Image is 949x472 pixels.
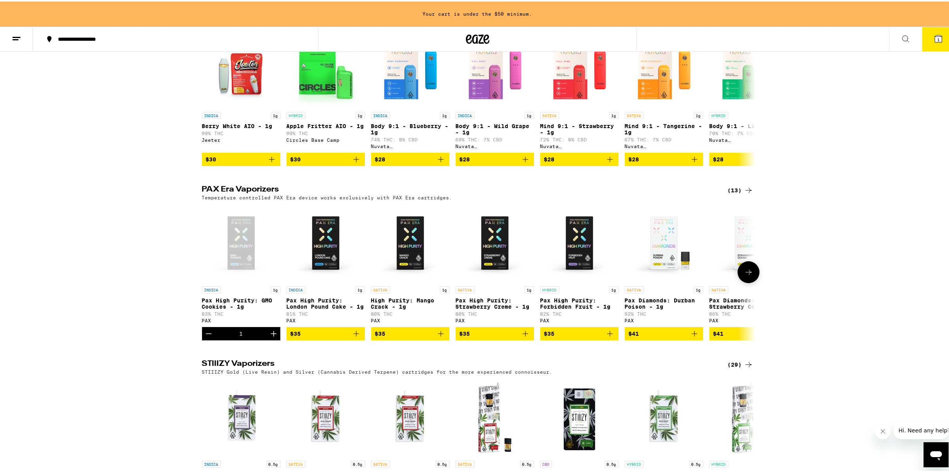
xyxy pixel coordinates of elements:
p: 72% THC: 8% CBD [540,136,619,141]
p: SATIVA [456,285,474,292]
p: Pax High Purity: Strawberry Creme - 1g [456,296,534,308]
button: Add to bag [709,326,788,339]
button: Add to bag [625,326,703,339]
p: 83% THC [202,310,280,315]
img: PAX - Pax High Purity: Strawberry Creme - 1g [456,203,534,281]
img: Nuvata (CA) - Body 9:1 - Lime - 1g [709,28,788,107]
span: $35 [544,329,555,335]
p: Mind 9:1 - Tangerine - 1g [625,121,703,134]
button: Decrement [202,326,215,339]
a: (29) [728,358,753,368]
p: 1g [355,110,365,118]
a: Open page for Pax High Purity: Forbidden Fruit - 1g from PAX [540,203,619,326]
p: SATIVA [540,110,559,118]
img: STIIIZY - OG - Watermelon Z - 0.5g [202,377,280,455]
a: Open page for Pax Diamonds: Strawberry Cough - 1g from PAX [709,203,788,326]
div: Nuvata ([GEOGRAPHIC_DATA]) [371,142,449,147]
img: STIIIZY - OG - Blue Dream - 0.5g [287,377,365,455]
p: 70% THC: 7% CBD [709,129,788,134]
span: $41 [629,329,639,335]
div: Nuvata ([GEOGRAPHIC_DATA]) [456,142,534,147]
span: Hi. Need any help? [5,5,56,12]
p: 0.5g [520,459,534,466]
span: $35 [290,329,301,335]
span: $30 [206,155,217,161]
p: INDICA [202,459,221,466]
div: PAX [540,316,619,322]
p: 80% THC [456,310,534,315]
p: SATIVA [625,110,644,118]
img: PAX - Pax Diamonds: Durban Poison - 1g [625,203,703,281]
p: 1g [525,285,534,292]
p: Pax Diamonds: Durban Poison - 1g [625,296,703,308]
button: Add to bag [287,326,365,339]
div: PAX [202,316,280,322]
p: 0.5g [435,459,449,466]
button: Add to bag [540,151,619,165]
span: $41 [713,329,724,335]
button: Add to bag [540,326,619,339]
img: Nuvata (CA) - Body 9:1 - Blueberry - 1g [371,28,449,107]
p: 1g [694,110,703,118]
img: Nuvata (CA) - Mind 9:1 - Tangerine - 1g [625,28,703,107]
a: Open page for High Purity: Mango Crack - 1g from PAX [371,203,449,326]
div: Nuvata ([GEOGRAPHIC_DATA]) [540,142,619,147]
img: Nuvata (CA) - Body 9:1 - Wild Grape - 1g [456,28,534,107]
a: (13) [728,184,753,194]
span: $28 [713,155,724,161]
div: Jeeter [202,136,280,141]
p: 92% THC [625,310,703,315]
p: High Purity: Mango Crack - 1g [371,296,449,308]
button: Increment [267,326,280,339]
p: 1g [694,285,703,292]
p: CBD [540,459,552,466]
p: 0.5g [351,459,365,466]
img: STIIIZY - OG - Blue Burst - 0.5g [625,377,703,455]
img: PAX - Pax High Purity: Forbidden Fruit - 1g [540,203,619,281]
span: $35 [375,329,386,335]
p: INDICA [287,285,305,292]
button: Add to bag [202,151,280,165]
iframe: Message from company [894,420,949,438]
p: 1g [271,110,280,118]
a: Open page for Pax High Purity: GMO Cookies - 1g from PAX [202,203,280,326]
img: STIIIZY - OG - Gelato - 0.5g [709,377,788,455]
p: 74% THC: 8% CBD [371,136,449,141]
p: Apple Fritter AIO - 1g [287,121,365,128]
span: $30 [290,155,301,161]
p: Body 9:1 - Lime - 1g [709,121,788,128]
img: STIIIZY - Mango 1:1 - 0.5g [540,377,619,455]
p: HYBRID [709,459,728,466]
a: Open page for Mind 9:1 - Tangerine - 1g from Nuvata (CA) [625,28,703,151]
span: $28 [375,155,386,161]
p: 1g [609,285,619,292]
p: INDICA [456,110,474,118]
button: Add to bag [456,326,534,339]
p: Pax Diamonds: Strawberry Cough - 1g [709,296,788,308]
p: 1g [525,110,534,118]
p: 69% THC: 7% CBD [456,136,534,141]
img: Nuvata (CA) - Mind 9:1 - Strawberry - 1g [540,28,619,107]
button: Add to bag [371,151,449,165]
h2: PAX Era Vaporizers [202,184,715,194]
a: Open page for Body 9:1 - Lime - 1g from Nuvata (CA) [709,28,788,151]
div: PAX [371,316,449,322]
p: 82% THC [540,310,619,315]
div: Nuvata ([GEOGRAPHIC_DATA]) [709,136,788,141]
p: Pax High Purity: London Pound Cake - 1g [287,296,365,308]
div: 1 [239,329,243,335]
p: Mind 9:1 - Strawberry - 1g [540,121,619,134]
img: Jeeter - Berry White AIO - 1g [202,28,280,107]
p: SATIVA [371,459,390,466]
iframe: Close message [875,422,891,438]
div: PAX [287,316,365,322]
span: 1 [937,36,940,40]
p: HYBRID [540,285,559,292]
p: 90% THC [287,129,365,134]
div: PAX [456,316,534,322]
p: 1g [440,285,449,292]
div: PAX [709,316,788,322]
span: $35 [460,329,470,335]
h2: STIIIZY Vaporizers [202,358,715,368]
